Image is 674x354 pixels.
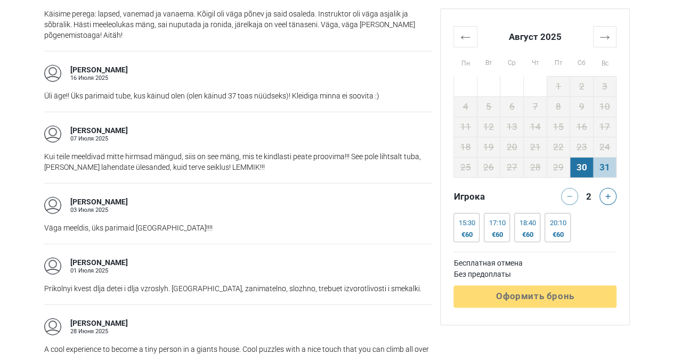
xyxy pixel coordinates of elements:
[70,65,128,76] div: [PERSON_NAME]
[547,157,570,177] td: 29
[500,157,524,177] td: 27
[549,219,566,227] div: 20:10
[70,136,128,142] div: 07 Июля 2025
[570,157,594,177] td: 30
[477,137,500,157] td: 19
[570,96,594,117] td: 9
[524,137,547,157] td: 21
[500,96,524,117] td: 6
[524,96,547,117] td: 7
[500,137,524,157] td: 20
[477,47,500,76] th: Вт
[524,47,547,76] th: Чт
[519,230,535,239] div: €60
[44,151,432,172] p: Kui teile meeldivad mitte hirmsad mängud, siis on see mäng, mis te kindlasti peate proovima!!! Se...
[477,96,500,117] td: 5
[70,126,128,136] div: [PERSON_NAME]
[70,318,128,329] div: [PERSON_NAME]
[70,197,128,208] div: [PERSON_NAME]
[524,157,547,177] td: 28
[547,117,570,137] td: 15
[524,117,547,137] td: 14
[570,117,594,137] td: 16
[70,75,128,81] div: 16 Июля 2025
[582,188,595,203] div: 2
[454,117,477,137] td: 11
[70,207,128,213] div: 03 Июля 2025
[547,96,570,117] td: 8
[477,117,500,137] td: 12
[477,157,500,177] td: 26
[454,137,477,157] td: 18
[593,117,616,137] td: 17
[70,268,128,274] div: 01 Июля 2025
[458,230,475,239] div: €60
[500,47,524,76] th: Ср
[477,26,593,47] th: Август 2025
[489,219,505,227] div: 17:10
[593,157,616,177] td: 31
[547,47,570,76] th: Пт
[44,283,432,294] p: Prikolnyi kvest dlja detei i dlja vzroslyh. [GEOGRAPHIC_DATA], zanimatelno, slozhno, trebuet izvo...
[593,47,616,76] th: Вс
[454,47,477,76] th: Пн
[570,47,594,76] th: Сб
[44,223,432,233] p: Väga meeldis, üks parimaid [GEOGRAPHIC_DATA]!!!!
[570,137,594,157] td: 23
[593,76,616,96] td: 3
[489,230,505,239] div: €60
[454,157,477,177] td: 25
[70,258,128,268] div: [PERSON_NAME]
[570,76,594,96] td: 2
[449,188,535,205] div: Игрока
[519,219,535,227] div: 18:40
[458,219,475,227] div: 15:30
[453,258,616,269] td: Бесплатная отмена
[593,96,616,117] td: 10
[44,9,432,40] p: Käisime perega: lapsed, vanemad ja vanaema. Kõigil oli väga põnev ja said osaleda. Instruktor oli...
[44,90,432,101] p: Üli äge!! Üks parimaid tube, kus käinud olen (olen käinud 37 toas nüüdseks)! Kleidiga minna ei so...
[454,26,477,47] th: ←
[547,137,570,157] td: 22
[453,269,616,280] td: Без предоплаты
[593,137,616,157] td: 24
[549,230,566,239] div: €60
[593,26,616,47] th: →
[547,76,570,96] td: 1
[500,117,524,137] td: 13
[454,96,477,117] td: 4
[70,328,128,334] div: 28 Июня 2025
